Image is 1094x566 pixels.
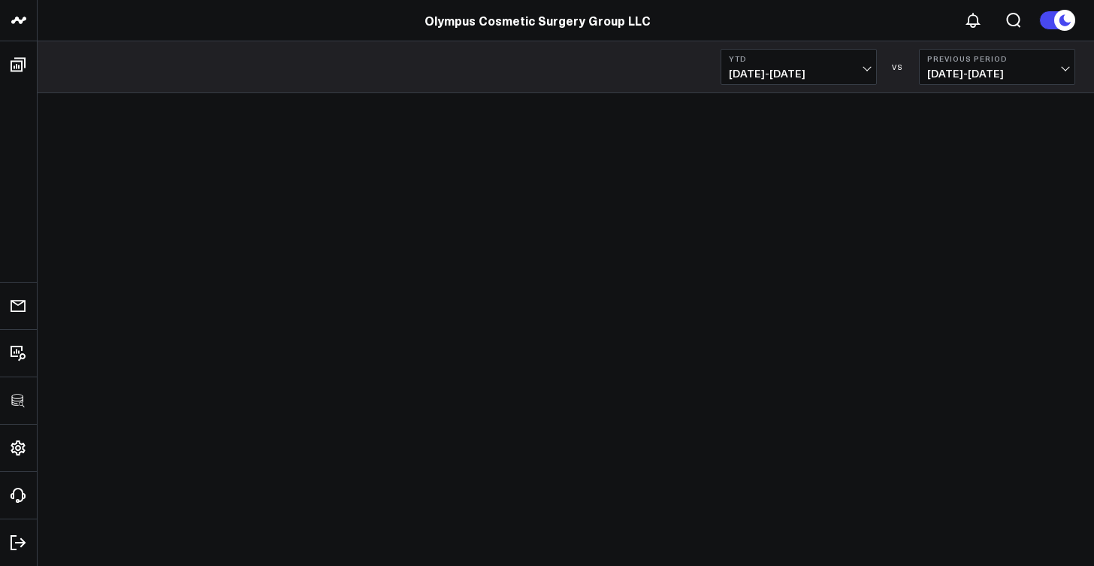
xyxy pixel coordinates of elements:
[721,49,877,85] button: YTD[DATE]-[DATE]
[729,68,869,80] span: [DATE] - [DATE]
[884,62,911,71] div: VS
[729,54,869,63] b: YTD
[927,68,1067,80] span: [DATE] - [DATE]
[927,54,1067,63] b: Previous Period
[425,12,651,29] a: Olympus Cosmetic Surgery Group LLC
[919,49,1075,85] button: Previous Period[DATE]-[DATE]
